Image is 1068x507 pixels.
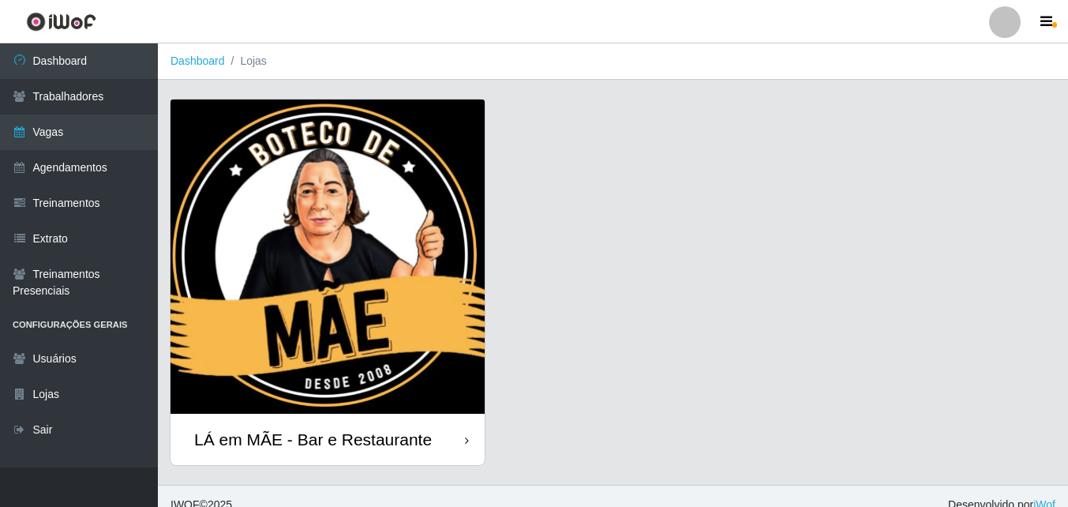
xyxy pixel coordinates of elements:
img: CoreUI Logo [26,12,96,32]
a: LÁ em MÃE - Bar e Restaurante [171,100,485,465]
div: LÁ em MÃE - Bar e Restaurante [194,430,432,449]
a: Dashboard [171,54,225,67]
li: Lojas [225,53,267,69]
nav: breadcrumb [158,43,1068,80]
img: cardImg [171,100,485,414]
